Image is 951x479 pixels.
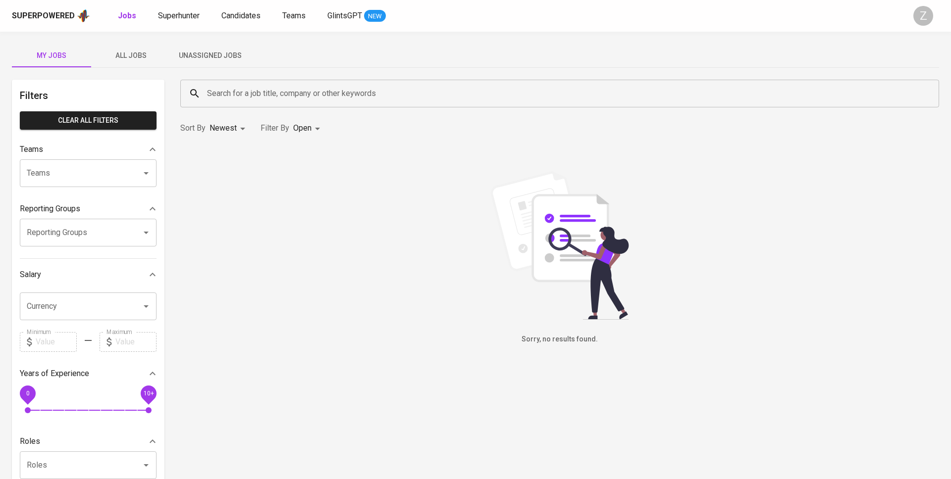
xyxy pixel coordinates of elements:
[364,11,386,21] span: NEW
[20,431,157,451] div: Roles
[143,389,154,396] span: 10+
[20,364,157,383] div: Years of Experience
[20,140,157,159] div: Teams
[913,6,933,26] div: Z
[20,265,157,285] div: Salary
[115,332,157,352] input: Value
[20,435,40,447] p: Roles
[158,10,202,22] a: Superhunter
[20,144,43,155] p: Teams
[210,119,249,138] div: Newest
[77,8,90,23] img: app logo
[36,332,77,352] input: Value
[18,49,85,62] span: My Jobs
[12,8,90,23] a: Superpoweredapp logo
[20,199,157,219] div: Reporting Groups
[139,299,153,313] button: Open
[28,114,149,127] span: Clear All filters
[327,11,362,20] span: GlintsGPT
[20,203,80,215] p: Reporting Groups
[261,122,289,134] p: Filter By
[485,171,634,320] img: file_searching.svg
[176,49,244,62] span: Unassigned Jobs
[180,334,939,345] h6: Sorry, no results found.
[12,10,75,22] div: Superpowered
[26,389,29,396] span: 0
[221,11,261,20] span: Candidates
[139,458,153,472] button: Open
[20,269,41,281] p: Salary
[282,10,308,22] a: Teams
[221,10,263,22] a: Candidates
[20,111,157,130] button: Clear All filters
[139,166,153,180] button: Open
[118,11,136,20] b: Jobs
[118,10,138,22] a: Jobs
[293,123,312,133] span: Open
[180,122,206,134] p: Sort By
[20,368,89,380] p: Years of Experience
[327,10,386,22] a: GlintsGPT NEW
[293,119,323,138] div: Open
[282,11,306,20] span: Teams
[210,122,237,134] p: Newest
[97,49,164,62] span: All Jobs
[158,11,200,20] span: Superhunter
[20,88,157,103] h6: Filters
[139,226,153,239] button: Open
